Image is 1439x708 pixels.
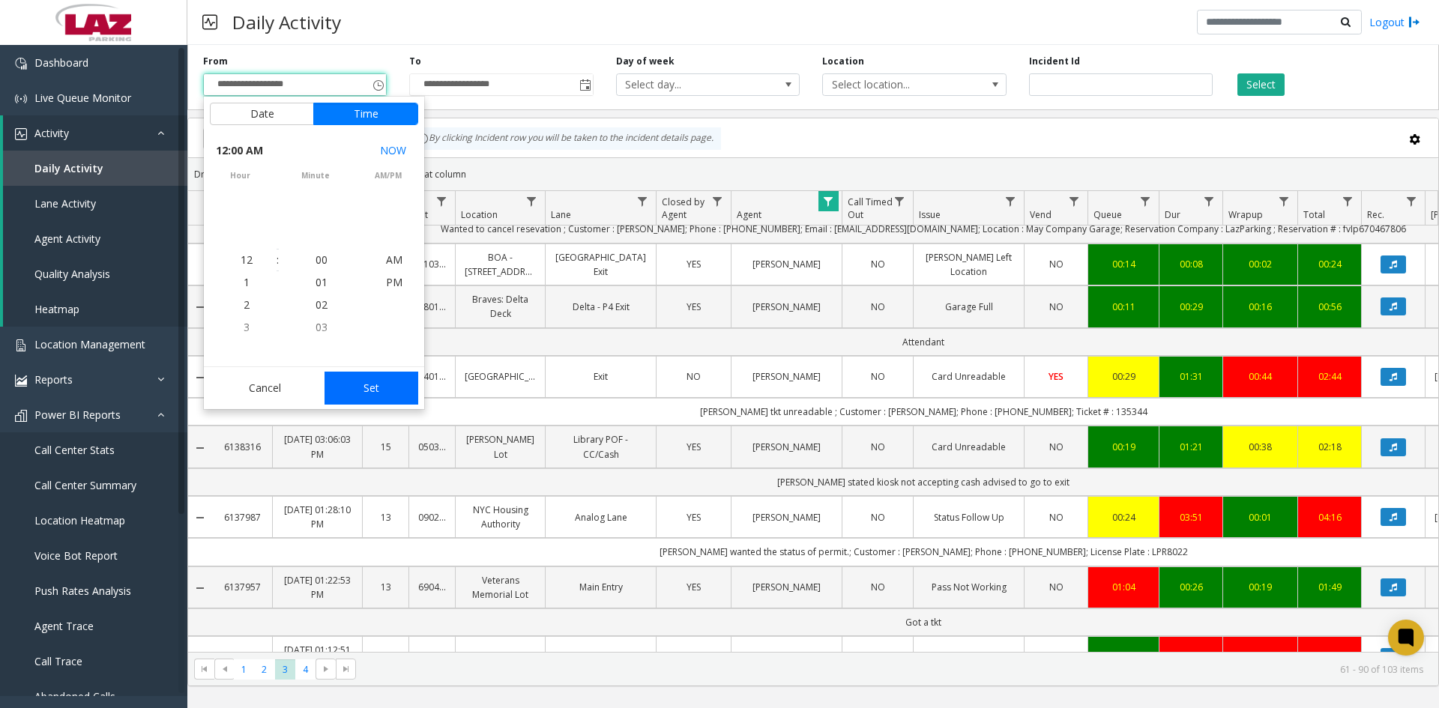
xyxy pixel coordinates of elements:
[1367,208,1384,221] span: Rec.
[1097,300,1150,314] div: 00:11
[1097,650,1150,665] div: 00:09
[555,250,647,279] a: [GEOGRAPHIC_DATA] Exit
[313,103,418,125] button: Time tab
[1034,650,1079,665] a: NO
[372,580,399,594] a: 13
[1049,258,1064,270] span: NO
[662,196,705,221] span: Closed by Agent
[923,369,1015,384] a: Card Unreadable
[666,580,722,594] a: YES
[372,440,399,454] a: 15
[465,292,536,321] a: Braves: Delta Deck
[1274,191,1294,211] a: Wrapup Filter Menu
[1307,650,1352,665] a: 09:56
[851,510,904,524] a: NO
[34,619,94,633] span: Agent Trace
[687,258,701,270] span: YES
[3,115,187,151] a: Activity
[851,300,904,314] a: NO
[1135,191,1156,211] a: Queue Filter Menu
[555,369,647,384] a: Exit
[34,267,110,281] span: Quality Analysis
[34,654,82,668] span: Call Trace
[336,659,356,680] span: Go to the last page
[551,208,571,221] span: Lane
[1097,510,1150,524] a: 00:24
[282,503,353,531] a: [DATE] 01:28:10 PM
[194,659,214,680] span: Go to the first page
[576,74,593,95] span: Toggle popup
[3,291,187,327] a: Heatmap
[244,275,250,289] span: 1
[34,91,131,105] span: Live Queue Monitor
[418,440,446,454] a: 050324
[199,663,211,675] span: Go to the first page
[616,55,675,68] label: Day of week
[210,103,314,125] button: Date tab
[633,191,653,211] a: Lane Filter Menu
[15,375,27,387] img: 'icon'
[1049,370,1064,383] span: YES
[386,252,402,267] span: AM
[740,257,833,271] a: [PERSON_NAME]
[923,440,1015,454] a: Card Unreadable
[708,191,728,211] a: Closed by Agent Filter Menu
[34,372,73,387] span: Reports
[1049,581,1064,593] span: NO
[216,140,263,161] span: 12:00 AM
[277,252,279,267] div: :
[923,650,1015,665] a: Online Reservation
[923,250,1015,279] a: [PERSON_NAME] Left Location
[851,580,904,594] a: NO
[687,441,701,453] span: YES
[34,196,96,211] span: Lane Activity
[1034,580,1079,594] a: NO
[1168,580,1213,594] a: 00:26
[15,58,27,70] img: 'icon'
[409,55,421,68] label: To
[202,4,217,40] img: pageIcon
[1408,14,1420,30] img: logout
[234,659,254,680] span: Page 1
[1168,300,1213,314] div: 00:29
[1097,257,1150,271] a: 00:14
[1165,208,1180,221] span: Dur
[740,300,833,314] a: [PERSON_NAME]
[1168,440,1213,454] div: 01:21
[241,252,253,267] span: 12
[34,232,100,246] span: Agent Activity
[923,510,1015,524] a: Status Follow Up
[1307,510,1352,524] a: 04:16
[1232,369,1288,384] div: 00:44
[1307,369,1352,384] a: 02:44
[1097,440,1150,454] div: 00:19
[325,372,419,405] button: Set
[204,170,277,181] span: hour
[1402,191,1422,211] a: Rec. Filter Menu
[282,573,353,602] a: [DATE] 01:22:53 PM
[465,432,536,461] a: [PERSON_NAME] Lot
[221,440,263,454] a: 6138316
[372,650,399,665] a: 13
[15,128,27,140] img: 'icon'
[1168,510,1213,524] div: 03:51
[617,74,763,95] span: Select day...
[1097,580,1150,594] div: 01:04
[687,581,701,593] span: YES
[225,4,349,40] h3: Daily Activity
[1232,257,1288,271] a: 00:02
[34,337,145,351] span: Location Management
[188,512,212,524] a: Collapse Details
[1232,650,1288,665] div: 04:53
[316,659,336,680] span: Go to the next page
[1307,440,1352,454] a: 02:18
[3,221,187,256] a: Agent Activity
[34,689,115,704] span: Abandoned Calls
[818,191,839,211] a: Agent Filter Menu
[1168,650,1213,665] a: 04:54
[1199,191,1219,211] a: Dur Filter Menu
[352,170,424,181] span: AM/PM
[316,320,328,334] span: 03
